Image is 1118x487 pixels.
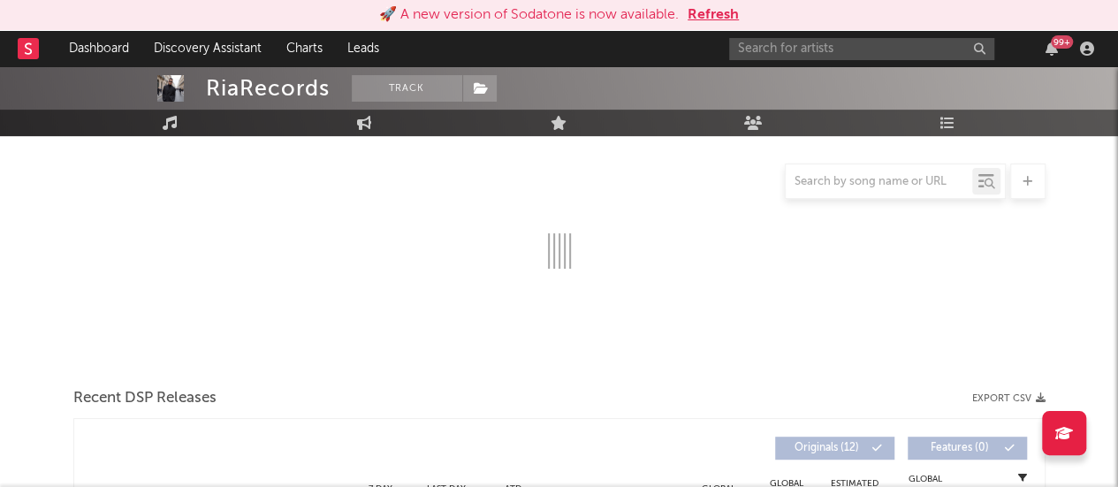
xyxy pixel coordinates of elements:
[352,75,462,102] button: Track
[688,4,739,26] button: Refresh
[972,393,1046,404] button: Export CSV
[729,38,994,60] input: Search for artists
[1046,42,1058,56] button: 99+
[206,75,330,102] div: RiaRecords
[274,31,335,66] a: Charts
[141,31,274,66] a: Discovery Assistant
[57,31,141,66] a: Dashboard
[379,4,679,26] div: 🚀 A new version of Sodatone is now available.
[787,443,868,453] span: Originals ( 12 )
[1051,35,1073,49] div: 99 +
[73,388,217,409] span: Recent DSP Releases
[786,175,972,189] input: Search by song name or URL
[908,437,1027,460] button: Features(0)
[775,437,894,460] button: Originals(12)
[919,443,1000,453] span: Features ( 0 )
[335,31,392,66] a: Leads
